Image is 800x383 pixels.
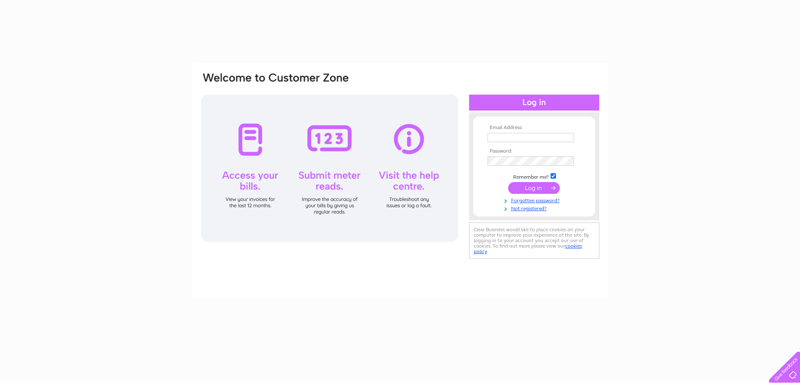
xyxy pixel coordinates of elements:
div: Clear Business would like to place cookies on your computer to improve your experience of the sit... [469,222,599,259]
th: Email Address: [485,125,583,131]
a: cookies policy [474,243,582,254]
a: Forgotten password? [488,196,583,204]
th: Password: [485,148,583,154]
input: Submit [508,182,560,194]
td: Remember me? [485,172,583,180]
a: Not registered? [488,204,583,212]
